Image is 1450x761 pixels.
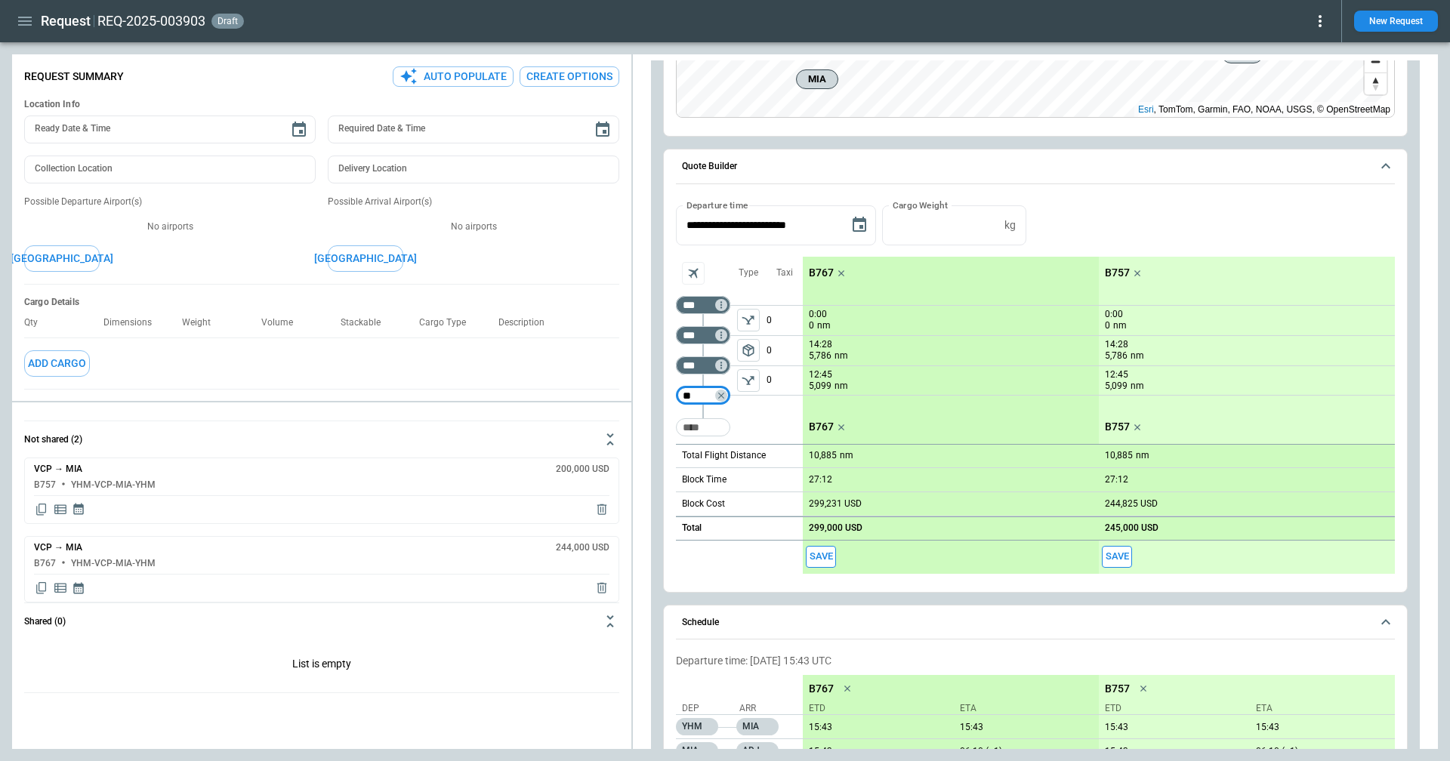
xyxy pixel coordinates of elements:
[1105,450,1133,461] p: 10,885
[1105,498,1158,510] p: 244,825 USD
[737,309,760,331] span: Type of sector
[1365,51,1387,72] button: Zoom out
[1105,474,1128,485] p: 27:12
[24,99,619,110] h6: Location Info
[24,617,66,627] h6: Shared (0)
[809,421,834,433] p: B767
[736,718,779,735] p: MIA
[103,317,164,328] p: Dimensions
[594,502,609,517] span: Delete quote
[737,369,760,392] span: Type of sector
[840,449,853,462] p: nm
[676,605,1395,640] button: Schedule
[24,350,90,377] button: Add Cargo
[341,317,393,328] p: Stackable
[809,339,832,350] p: 14:28
[676,296,730,314] div: Not found
[676,655,1395,667] p: Departure time: [DATE] 15:43 UTC
[34,502,49,517] span: Copy quote content
[809,350,831,362] p: 5,786
[737,369,760,392] button: left aligned
[676,387,730,405] div: Not found
[809,369,832,380] p: 12:45
[1131,380,1144,393] p: nm
[71,559,156,568] h6: YHM-VCP-MIA-YHM
[41,12,91,30] h1: Request
[72,581,85,596] span: Display quote schedule
[737,309,760,331] button: left aligned
[682,702,735,715] p: Dep
[34,559,56,568] h6: B767
[34,464,82,474] h6: VCP → MIA
[24,245,100,272] button: [GEOGRAPHIC_DATA]
[284,115,314,145] button: Choose date
[72,502,85,517] span: Display quote schedule
[214,16,241,26] span: draft
[53,502,68,517] span: Display detailed quote content
[676,149,1395,184] button: Quote Builder
[97,12,205,30] h2: REQ-2025-003903
[34,480,56,490] h6: B757
[676,418,730,436] div: Too short
[34,543,82,553] h6: VCP → MIA
[809,498,862,510] p: 299,231 USD
[676,326,730,344] div: Not found
[739,702,792,715] p: Arr
[809,522,862,534] p: 299,000 USD
[53,581,68,596] span: Display detailed quote content
[393,66,514,87] button: Auto Populate
[1105,369,1128,380] p: 12:45
[809,319,814,332] p: 0
[1105,380,1128,393] p: 5,099
[556,464,609,474] h6: 200,000 USD
[24,70,124,83] p: Request Summary
[1105,309,1123,320] p: 0:00
[1250,722,1395,733] p: 23/09/2025
[24,435,82,445] h6: Not shared (2)
[24,317,50,328] p: Qty
[954,746,1099,757] p: 24/09/2025
[1105,350,1128,362] p: 5,786
[419,317,478,328] p: Cargo Type
[594,581,609,596] span: Delete quote
[24,297,619,308] h6: Cargo Details
[1138,102,1390,117] div: , TomTom, Garmin, FAO, NOAA, USGS, © OpenStreetMap
[682,618,719,627] h6: Schedule
[806,546,836,568] span: Save this aircraft quote and copy details to clipboard
[803,722,948,733] p: 23/09/2025
[817,319,831,332] p: nm
[1354,11,1438,32] button: New Request
[767,366,803,395] p: 0
[1099,746,1244,757] p: 23/09/2025
[24,603,619,639] button: Shared (0)
[767,336,803,365] p: 0
[682,262,705,285] span: Aircraft selection
[803,746,948,757] p: 23/09/2025
[1138,104,1154,115] a: Esri
[954,702,1093,715] p: ETA
[737,339,760,362] span: Type of sector
[676,205,1395,574] div: Quote Builder
[809,474,832,485] p: 27:12
[24,458,619,602] div: Not shared (2)
[809,682,834,695] p: B767
[1136,449,1149,462] p: nm
[71,480,156,490] h6: YHM-VCP-MIA-YHM
[739,267,758,279] p: Type
[24,639,619,692] div: Not shared (2)
[676,718,718,735] p: YHM
[520,66,619,87] button: Create Options
[328,220,619,233] p: No airports
[682,523,702,533] h6: Total
[741,343,756,358] span: package_2
[328,245,403,272] button: [GEOGRAPHIC_DATA]
[34,581,49,596] span: Copy quote content
[1105,421,1130,433] p: B757
[24,639,619,692] p: List is empty
[676,742,718,759] p: MIA
[835,350,848,362] p: nm
[24,196,316,208] p: Possible Departure Airport(s)
[835,380,848,393] p: nm
[893,199,948,211] label: Cargo Weight
[498,317,557,328] p: Description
